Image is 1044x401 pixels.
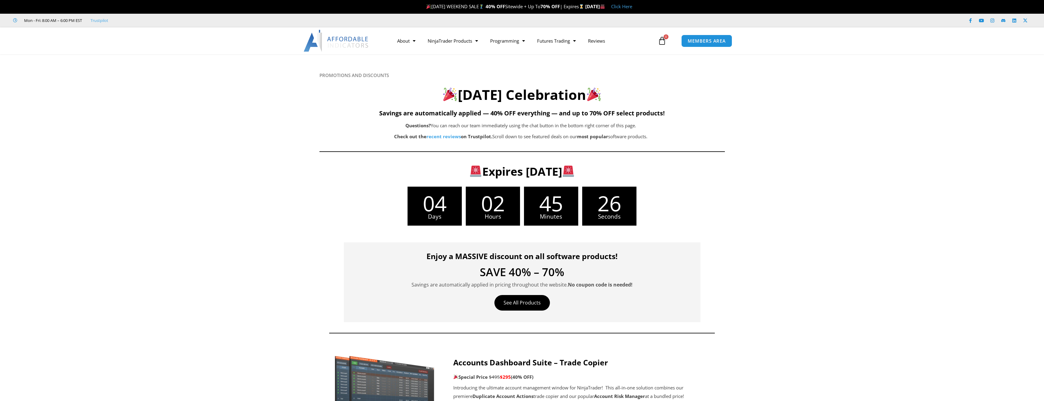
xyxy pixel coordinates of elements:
img: LogoAI | Affordable Indicators – NinjaTrader [304,30,369,52]
h6: PROMOTIONS AND DISCOUNTS [319,72,725,78]
strong: Accounts Dashboard Suite – Trade Copier [453,357,608,368]
h3: Expires [DATE] [351,164,693,179]
span: Days [408,214,462,220]
a: Futures Trading [531,34,582,48]
p: Scroll down to see featured deals on our software products. [350,132,692,141]
p: You can reach our team immediately using the chat button in the bottom right corner of this page. [350,121,692,130]
b: most popular [577,133,608,139]
span: Hours [466,214,520,220]
span: $295 [500,374,511,380]
img: 🚨 [563,166,574,177]
a: About [391,34,422,48]
strong: Account Risk Manager [594,393,645,399]
img: 🏌️‍♂️ [479,4,484,9]
a: Reviews [582,34,611,48]
span: 45 [524,193,578,214]
a: Programming [484,34,531,48]
h5: Savings are automatically applied — 40% OFF everything — and up to 70% OFF select products! [319,110,725,117]
span: Minutes [524,214,578,220]
strong: Special Price [453,374,488,380]
b: (40% OFF) [511,374,533,380]
h2: [DATE] Celebration [319,86,725,104]
p: Savings are automatically applied in pricing throughout the website. [353,281,691,289]
img: 🎉 [443,87,457,101]
b: Questions? [405,122,431,128]
img: 🎉 [426,4,431,9]
h4: SAVE 40% – 70% [353,267,691,278]
span: 0 [664,34,668,39]
span: Mon - Fri: 8:00 AM – 6:00 PM EST [23,17,82,24]
nav: Menu [391,34,656,48]
img: 🎉 [587,87,601,101]
span: 26 [582,193,636,214]
a: MEMBERS AREA [681,35,732,47]
a: recent reviews [426,133,461,139]
img: ⌛ [579,4,584,9]
strong: [DATE] [585,3,605,9]
span: MEMBERS AREA [688,39,726,43]
strong: Duplicate Account Actions [472,393,533,399]
a: Trustpilot [91,17,108,24]
img: 🎉 [454,375,458,379]
p: Introducing the ultimate account management window for NinjaTrader! This all-in-one solution comb... [453,384,713,401]
span: [DATE] WEEKEND SALE Sitewide + Up To | Expires [425,3,585,9]
img: 🚨 [470,166,481,177]
strong: No coupon code is needed! [568,281,632,288]
span: 04 [408,193,462,214]
strong: 40% OFF [486,3,505,9]
a: Click Here [611,3,632,9]
a: See All Products [494,295,550,311]
span: 02 [466,193,520,214]
h4: Enjoy a MASSIVE discount on all software products! [353,252,691,261]
span: Seconds [582,214,636,220]
a: NinjaTrader Products [422,34,484,48]
strong: Check out the on Trustpilot. [394,133,492,139]
a: 0 [649,32,675,50]
img: 🏭 [600,4,605,9]
span: $495 [489,374,500,380]
strong: 70% OFF [540,3,560,9]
